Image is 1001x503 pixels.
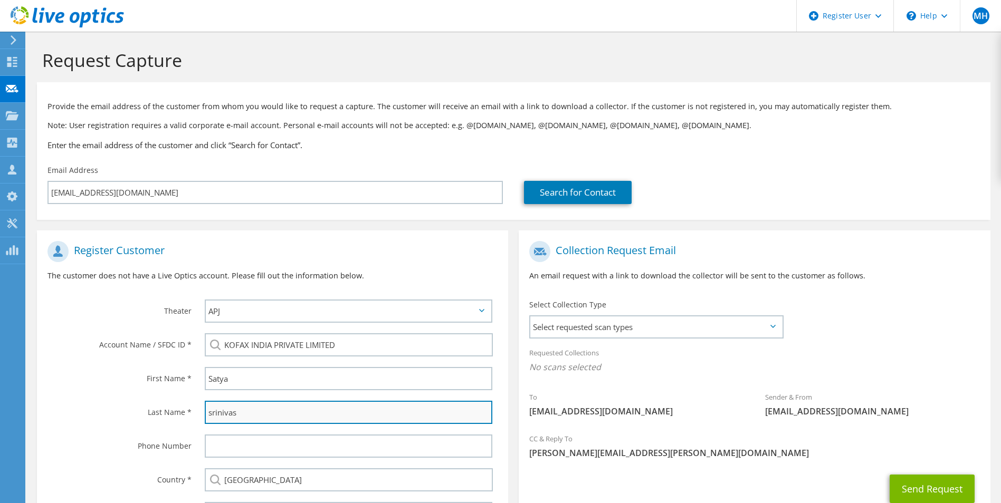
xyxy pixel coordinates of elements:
label: First Name * [47,367,192,384]
h1: Collection Request Email [529,241,974,262]
label: Phone Number [47,434,192,451]
p: An email request with a link to download the collector will be sent to the customer as follows. [529,270,979,282]
h1: Request Capture [42,49,980,71]
span: [EMAIL_ADDRESS][DOMAIN_NAME] [765,405,980,417]
div: CC & Reply To [519,428,990,464]
div: To [519,386,755,422]
h3: Enter the email address of the customer and click “Search for Contact”. [47,139,980,151]
span: No scans selected [529,361,979,373]
div: Sender & From [755,386,990,422]
a: Search for Contact [524,181,632,204]
div: Requested Collections [519,342,990,381]
label: Last Name * [47,401,192,418]
span: MH [973,7,989,24]
p: Provide the email address of the customer from whom you would like to request a capture. The cust... [47,101,980,112]
h1: Register Customer [47,241,492,262]
span: Select requested scan types [530,316,781,337]
span: [PERSON_NAME][EMAIL_ADDRESS][PERSON_NAME][DOMAIN_NAME] [529,447,979,459]
label: Account Name / SFDC ID * [47,333,192,350]
svg: \n [907,11,916,21]
label: Select Collection Type [529,299,606,310]
label: Theater [47,299,192,316]
span: [EMAIL_ADDRESS][DOMAIN_NAME] [529,405,744,417]
label: Email Address [47,165,98,176]
button: Send Request [890,475,975,503]
p: Note: User registration requires a valid corporate e-mail account. Personal e-mail accounts will ... [47,120,980,131]
p: The customer does not have a Live Optics account. Please fill out the information below. [47,270,498,282]
label: Country * [47,468,192,485]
